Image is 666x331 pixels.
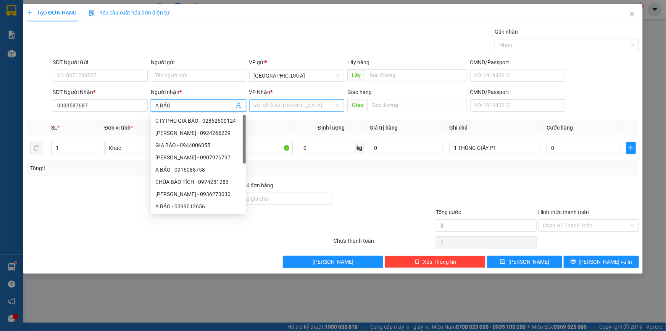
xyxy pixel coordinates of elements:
span: kg [356,142,364,154]
div: SĐT Người Gửi [53,58,148,67]
span: Định lượng [318,125,345,131]
span: plus [627,145,635,151]
div: [PERSON_NAME] - 0936273030 [155,190,241,198]
div: [PERSON_NAME] - 0924266229 [155,129,241,137]
span: Sài Gòn [254,70,340,81]
div: VP gửi [249,58,344,67]
span: [PERSON_NAME] [313,258,353,266]
span: Lấy [347,69,365,81]
span: Khác [109,142,191,154]
span: Yêu cầu xuất hóa đơn điện tử [89,10,169,16]
div: CTY PHÚ GIA BẢO - 02862600124 [155,117,241,125]
div: CHÙA BẢO TÍCH - 0974281283 [155,178,241,186]
button: plus [626,142,636,154]
input: Ghi Chú [449,142,540,154]
span: printer [571,259,576,265]
button: deleteXóa Thông tin [385,256,485,268]
div: CTY PHÚ GIA BẢO - 02862600124 [151,115,246,127]
span: Giá trị hàng [370,125,398,131]
div: Tổng: 1 [30,164,257,172]
div: GIA BẢO - 0924266229 [151,127,246,139]
span: [PERSON_NAME] và In [579,258,632,266]
input: Dọc đường [368,99,467,111]
div: A BẢO - 0399012656 [155,202,241,211]
button: save[PERSON_NAME] [487,256,562,268]
div: CMND/Passport [470,58,565,67]
div: SĐT Người Nhận [53,88,148,96]
span: TẠO ĐƠN HÀNG [27,10,77,16]
span: Giao hàng [347,89,372,95]
input: VD: Bàn, Ghế [202,142,293,154]
div: Chưa thanh toán [333,237,435,250]
span: delete [414,259,420,265]
div: CMND/Passport [470,88,565,96]
span: user-add [235,102,242,109]
button: delete [30,142,42,154]
div: A BẢO - 0399012656 [151,200,246,213]
span: Cước hàng [547,125,573,131]
div: A BẢO - 0916088758 [151,164,246,176]
span: save [500,259,505,265]
span: Tổng cước [436,209,461,215]
div: CHÙA BẢO TÍCH - 0974281283 [151,176,246,188]
label: Ghi chú đơn hàng [232,182,274,188]
div: GIA BẢO - 0944006355 [155,141,241,149]
label: Gán nhãn [495,29,518,35]
input: Dọc đường [365,69,467,81]
button: [PERSON_NAME] [283,256,384,268]
div: A BẢO - 0916088758 [155,165,241,174]
span: close [629,11,635,17]
button: printer[PERSON_NAME] và In [564,256,639,268]
div: GIA BẢO - 0944006355 [151,139,246,151]
button: Close [621,4,643,25]
span: Đơn vị tính [104,125,133,131]
img: icon [89,10,95,16]
div: GIA BẢO - 0907976797 [151,151,246,164]
div: [PERSON_NAME] - 0907976797 [155,153,241,162]
div: GIA BẢO - 0936273030 [151,188,246,200]
span: plus [27,10,32,15]
span: VP Nhận [249,89,271,95]
div: Người gửi [151,58,246,67]
label: Hình thức thanh toán [538,209,589,215]
span: Giao [347,99,368,111]
input: Ghi chú đơn hàng [232,193,332,205]
th: Ghi chú [446,120,543,135]
span: Xóa Thông tin [423,258,456,266]
span: [PERSON_NAME] [508,258,549,266]
span: SL [51,125,57,131]
input: 0 [370,142,443,154]
span: Lấy hàng [347,59,369,65]
div: Người nhận [151,88,246,96]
